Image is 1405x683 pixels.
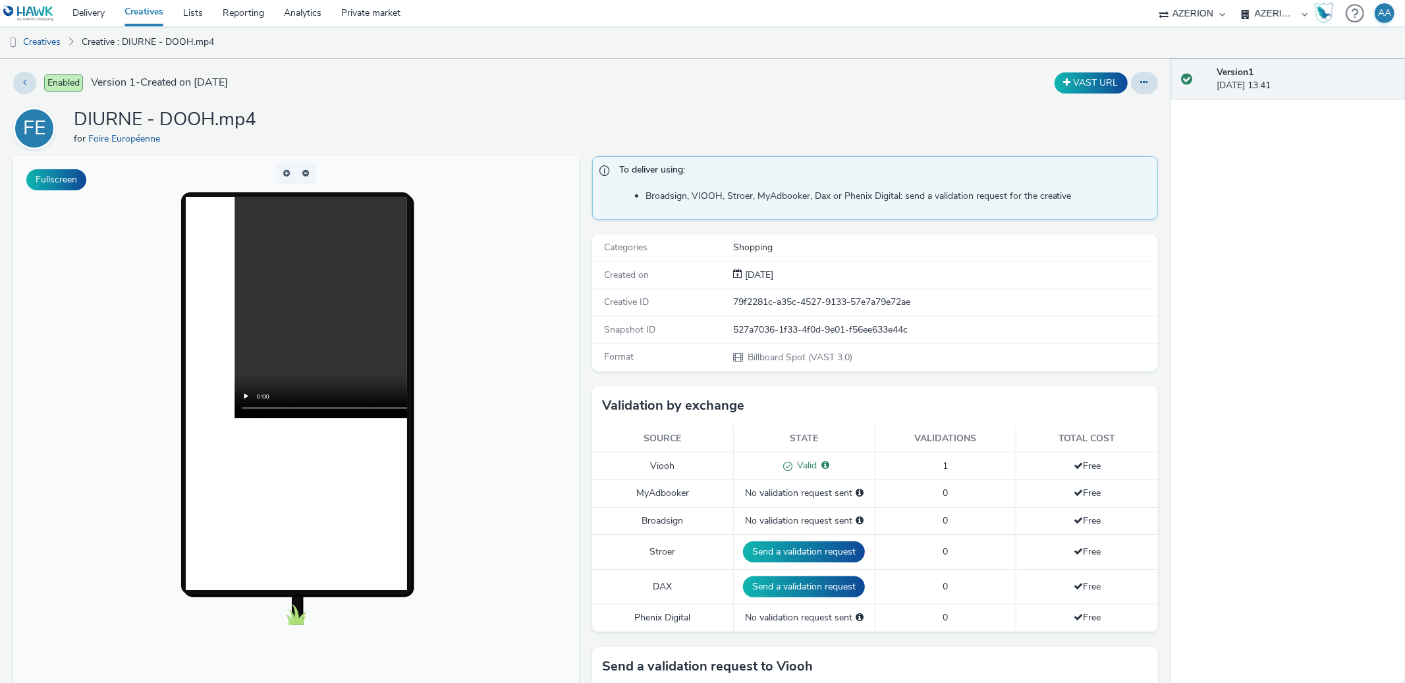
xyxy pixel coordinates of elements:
[592,570,734,605] td: DAX
[740,611,868,624] div: No validation request sent
[742,269,773,282] div: Creation 02 September 2025, 13:41
[7,36,20,49] img: dooh
[1074,460,1101,472] span: Free
[1378,3,1391,23] div: AA
[619,163,1144,180] span: To deliver using:
[943,487,948,499] span: 0
[1217,66,1394,93] div: [DATE] 13:41
[1314,3,1334,24] img: Hawk Academy
[1074,514,1101,527] span: Free
[743,541,865,562] button: Send a validation request
[943,611,948,624] span: 0
[856,611,864,624] div: Please select a deal below and click on Send to send a validation request to Phenix Digital.
[604,323,655,336] span: Snapshot ID
[44,74,83,92] span: Enabled
[604,350,634,363] span: Format
[742,269,773,281] span: [DATE]
[592,452,734,480] td: Viooh
[1217,66,1253,78] strong: Version 1
[26,169,86,190] button: Fullscreen
[646,190,1151,203] li: Broadsign, VIOOH, Stroer, MyAdbooker, Dax or Phenix Digital: send a validation request for the cr...
[943,514,948,527] span: 0
[1051,72,1131,94] div: Duplicate the creative as a VAST URL
[602,396,744,416] h3: Validation by exchange
[943,460,948,472] span: 1
[602,657,813,676] h3: Send a validation request to Viooh
[604,269,649,281] span: Created on
[746,351,852,364] span: Billboard Spot (VAST 3.0)
[592,605,734,632] td: Phenix Digital
[592,535,734,570] td: Stroer
[943,545,948,558] span: 0
[604,296,649,308] span: Creative ID
[733,296,1156,309] div: 79f2281c-a35c-4527-9133-57e7a79e72ae
[792,459,817,472] span: Valid
[943,580,948,593] span: 0
[13,122,61,134] a: FE
[604,241,647,254] span: Categories
[740,514,868,528] div: No validation request sent
[74,132,88,145] span: for
[592,425,734,452] th: Source
[856,514,864,528] div: Please select a deal below and click on Send to send a validation request to Broadsign.
[733,323,1156,337] div: 527a7036-1f33-4f0d-9e01-f56ee633e44c
[856,487,864,500] div: Please select a deal below and click on Send to send a validation request to MyAdbooker.
[75,26,221,58] a: Creative : DIURNE - DOOH.mp4
[733,241,1156,254] div: Shopping
[740,487,868,500] div: No validation request sent
[1074,611,1101,624] span: Free
[23,110,45,147] div: FE
[1314,3,1339,24] a: Hawk Academy
[1016,425,1158,452] th: Total cost
[592,507,734,534] td: Broadsign
[592,480,734,507] td: MyAdbooker
[743,576,865,597] button: Send a validation request
[733,425,875,452] th: State
[91,75,228,90] span: Version 1 - Created on [DATE]
[1074,580,1101,593] span: Free
[74,107,256,132] h1: DIURNE - DOOH.mp4
[1074,545,1101,558] span: Free
[875,425,1016,452] th: Validations
[3,5,54,22] img: undefined Logo
[1055,72,1128,94] button: VAST URL
[88,132,165,145] a: Foire Européenne
[1074,487,1101,499] span: Free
